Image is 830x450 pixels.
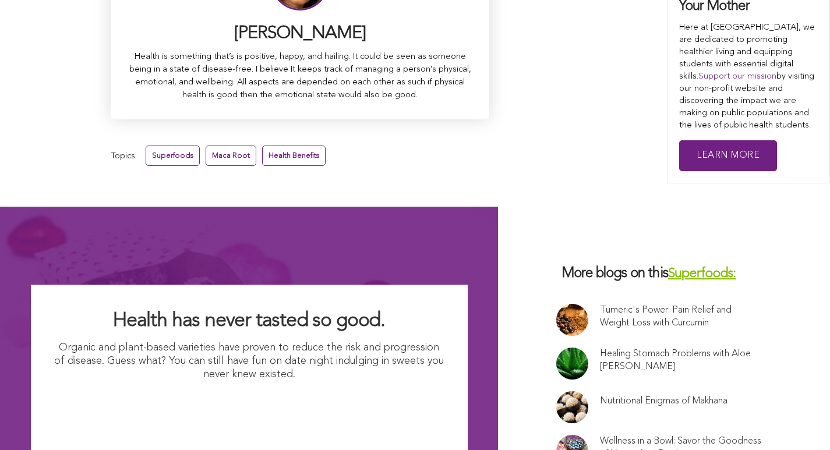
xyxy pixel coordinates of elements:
[206,146,256,166] a: Maca Root
[54,308,444,334] h2: Health has never tasted so good.
[772,394,830,450] iframe: Chat Widget
[668,267,736,281] a: Superfoods:
[600,304,762,329] a: Tumeric's Power: Pain Relief and Weight Loss with Curcumin
[54,341,444,382] p: Organic and plant-based varieties have proven to reduce the risk and progression of disease. Gues...
[679,140,777,171] a: Learn More
[128,22,472,45] h3: [PERSON_NAME]
[600,395,727,408] a: Nutritional Enigmas of Makhana
[128,51,472,102] p: Health is something that’s is positive, happy, and hailing. It could be seen as someone being in ...
[135,388,363,430] img: I Want Organic Shopping For Less
[146,146,200,166] a: Superfoods
[556,265,772,283] h3: More blogs on this
[111,148,137,164] span: Topics:
[600,348,762,373] a: Healing Stomach Problems with Aloe [PERSON_NAME]
[262,146,326,166] a: Health Benefits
